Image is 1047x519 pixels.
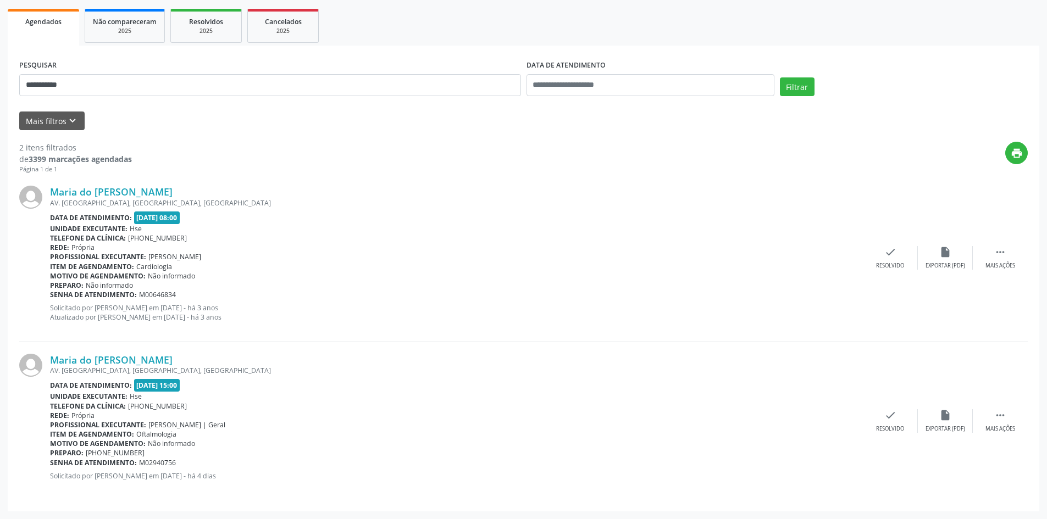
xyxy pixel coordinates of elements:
img: img [19,186,42,209]
span: Cancelados [265,17,302,26]
b: Telefone da clínica: [50,233,126,243]
span: [PERSON_NAME] [148,252,201,261]
b: Unidade executante: [50,392,128,401]
a: Maria do [PERSON_NAME] [50,186,173,198]
span: Não informado [148,439,195,448]
img: img [19,354,42,377]
b: Profissional executante: [50,252,146,261]
i: insert_drive_file [939,246,951,258]
b: Senha de atendimento: [50,290,137,299]
div: 2025 [93,27,157,35]
i:  [994,409,1006,421]
span: Oftalmologia [136,429,176,439]
p: Solicitado por [PERSON_NAME] em [DATE] - há 3 anos Atualizado por [PERSON_NAME] em [DATE] - há 3 ... [50,303,863,322]
label: DATA DE ATENDIMENTO [527,57,606,74]
button: Filtrar [780,77,815,96]
span: M00646834 [139,290,176,299]
div: 2025 [256,27,311,35]
span: Não compareceram [93,17,157,26]
b: Telefone da clínica: [50,401,126,411]
span: Não informado [148,271,195,281]
span: [DATE] 15:00 [134,379,180,392]
span: M02940756 [139,458,176,467]
div: Mais ações [985,262,1015,270]
div: AV. [GEOGRAPHIC_DATA], [GEOGRAPHIC_DATA], [GEOGRAPHIC_DATA] [50,198,863,208]
i: keyboard_arrow_down [67,115,79,127]
span: Hse [130,224,142,233]
div: Exportar (PDF) [926,425,965,433]
div: Exportar (PDF) [926,262,965,270]
span: Cardiologia [136,262,172,271]
div: de [19,153,132,165]
div: Página 1 de 1 [19,165,132,174]
div: Mais ações [985,425,1015,433]
b: Profissional executante: [50,420,146,429]
b: Rede: [50,411,69,420]
span: [DATE] 08:00 [134,211,180,224]
b: Data de atendimento: [50,381,132,390]
span: Resolvidos [189,17,223,26]
b: Senha de atendimento: [50,458,137,467]
b: Motivo de agendamento: [50,439,146,448]
span: Própria [71,243,95,252]
span: Não informado [86,281,133,290]
span: Hse [130,392,142,401]
b: Item de agendamento: [50,262,134,271]
div: AV. [GEOGRAPHIC_DATA], [GEOGRAPHIC_DATA], [GEOGRAPHIC_DATA] [50,366,863,375]
b: Rede: [50,243,69,252]
b: Motivo de agendamento: [50,271,146,281]
b: Data de atendimento: [50,213,132,222]
div: Resolvido [876,425,904,433]
b: Preparo: [50,448,84,457]
div: Resolvido [876,262,904,270]
span: [PHONE_NUMBER] [128,401,187,411]
span: [PHONE_NUMBER] [128,233,187,243]
i: check [884,409,896,421]
strong: 3399 marcações agendadas [29,154,132,164]
span: [PERSON_NAME] | Geral [148,420,225,429]
div: 2 itens filtrados [19,142,132,153]
b: Preparo: [50,281,84,290]
div: 2025 [179,27,234,35]
i: check [884,246,896,258]
button: print [1005,142,1028,164]
i:  [994,246,1006,258]
b: Item de agendamento: [50,429,134,439]
b: Unidade executante: [50,224,128,233]
span: Agendados [25,17,62,26]
label: PESQUISAR [19,57,57,74]
button: Mais filtroskeyboard_arrow_down [19,111,85,131]
p: Solicitado por [PERSON_NAME] em [DATE] - há 4 dias [50,471,863,481]
a: Maria do [PERSON_NAME] [50,354,173,366]
i: insert_drive_file [939,409,951,421]
i: print [1011,147,1023,159]
span: Própria [71,411,95,420]
span: [PHONE_NUMBER] [86,448,145,457]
